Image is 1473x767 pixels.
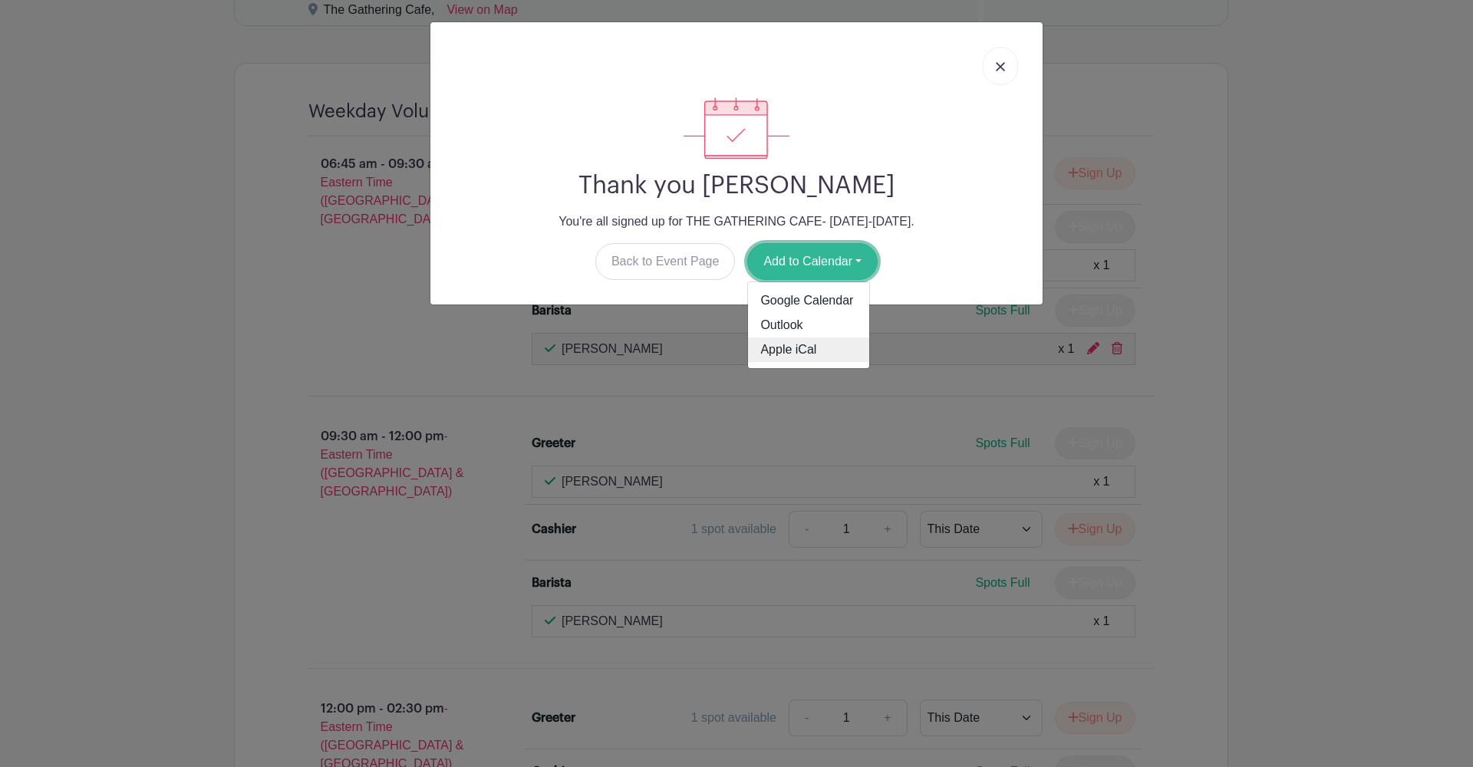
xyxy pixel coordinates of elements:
p: You're all signed up for THE GATHERING CAFE- [DATE]-[DATE]. [443,212,1030,231]
a: Back to Event Page [595,243,736,280]
button: Add to Calendar [747,243,878,280]
a: Outlook [748,313,869,337]
h2: Thank you [PERSON_NAME] [443,171,1030,200]
img: signup_complete-c468d5dda3e2740ee63a24cb0ba0d3ce5d8a4ecd24259e683200fb1569d990c8.svg [684,97,789,159]
a: Apple iCal [748,337,869,362]
img: close_button-5f87c8562297e5c2d7936805f587ecaba9071eb48480494691a3f1689db116b3.svg [996,62,1005,71]
a: Google Calendar [748,288,869,313]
